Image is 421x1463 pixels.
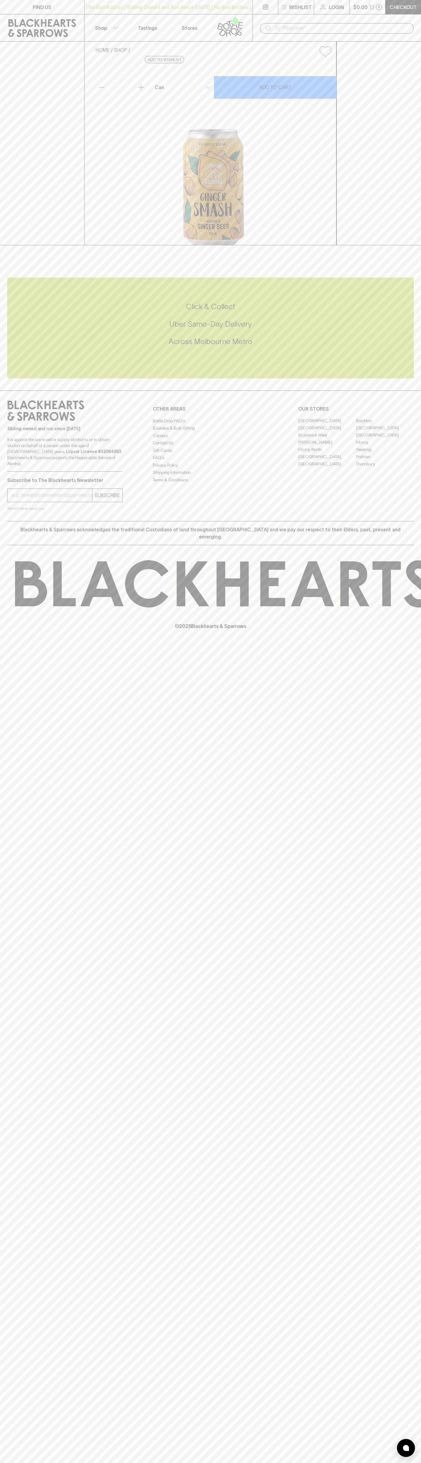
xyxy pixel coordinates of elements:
[298,453,356,461] a: [GEOGRAPHIC_DATA]
[298,461,356,468] a: [GEOGRAPHIC_DATA]
[153,454,268,461] a: FAQ's
[7,319,414,329] h5: Uber Same-Day Delivery
[7,426,123,432] p: Sibling owned and run since [DATE]
[96,47,110,53] a: HOME
[356,424,414,432] a: [GEOGRAPHIC_DATA]
[153,432,268,439] a: Careers
[155,84,164,91] p: Can
[356,461,414,468] a: Thornbury
[298,446,356,453] a: Fitzroy North
[33,4,51,11] p: FIND US
[7,337,414,346] h5: Across Melbourne Metro
[153,461,268,469] a: Privacy Policy
[329,4,344,11] p: Login
[182,24,197,32] p: Stores
[92,489,122,502] button: SUBSCRIBE
[353,4,368,11] p: $0.00
[95,24,107,32] p: Shop
[153,440,268,447] a: Contact Us
[114,47,127,53] a: SHOP
[390,4,417,11] p: Checkout
[153,425,268,432] a: Business & Bulk Gifting
[91,62,336,245] img: 27280.png
[289,4,312,11] p: Wishlist
[317,44,334,59] button: Add to wishlist
[66,449,121,454] strong: Liquor License #32064953
[7,278,414,378] div: Call to action block
[126,14,169,41] a: Tastings
[12,526,409,540] p: Blackhearts & Sparrows acknowledges the traditional Custodians of land throughout [GEOGRAPHIC_DAT...
[169,14,211,41] a: Stores
[153,447,268,454] a: Gift Cards
[274,23,409,33] input: Try "Pinot noir"
[85,14,127,41] button: Shop
[298,439,356,446] a: [PERSON_NAME]
[298,424,356,432] a: [GEOGRAPHIC_DATA]
[7,302,414,312] h5: Click & Collect
[12,490,92,500] input: e.g. jane@blackheartsandsparrows.com.au
[378,5,380,9] p: 0
[152,81,214,93] div: Can
[7,505,123,511] p: We will never spam you
[259,84,291,91] p: ADD TO CART
[7,436,123,467] p: It is against the law to sell or supply alcohol to, or to obtain alcohol on behalf of a person un...
[298,405,414,412] p: OUR STORES
[356,439,414,446] a: Fitzroy
[403,1445,409,1451] img: bubble-icon
[153,469,268,476] a: Shipping Information
[298,417,356,424] a: [GEOGRAPHIC_DATA]
[145,56,184,63] button: Add to wishlist
[95,492,120,499] p: SUBSCRIBE
[153,417,268,424] a: Bottle Drop FAQ's
[356,453,414,461] a: Prahran
[153,405,268,412] p: OTHER AREAS
[298,432,356,439] a: Brunswick West
[138,24,157,32] p: Tastings
[356,417,414,424] a: Braddon
[214,76,336,99] button: ADD TO CART
[356,432,414,439] a: [GEOGRAPHIC_DATA]
[356,446,414,453] a: Geelong
[7,477,123,484] p: Subscribe to The Blackhearts Newsletter
[153,476,268,483] a: Terms & Conditions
